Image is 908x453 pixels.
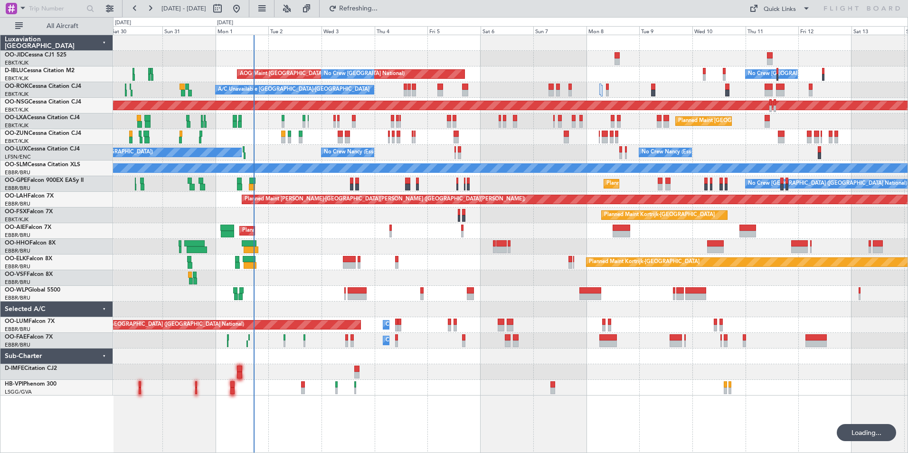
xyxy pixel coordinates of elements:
[5,256,26,262] span: OO-ELK
[5,115,27,121] span: OO-LXA
[25,23,100,29] span: All Aircraft
[324,1,381,16] button: Refreshing...
[5,52,25,58] span: OO-JID
[5,169,30,176] a: EBBR/BRU
[5,162,28,168] span: OO-SLM
[678,114,850,128] div: Planned Maint [GEOGRAPHIC_DATA] ([GEOGRAPHIC_DATA] National)
[5,146,80,152] a: OO-LUXCessna Citation CJ4
[606,177,778,191] div: Planned Maint [GEOGRAPHIC_DATA] ([GEOGRAPHIC_DATA] National)
[5,99,81,105] a: OO-NSGCessna Citation CJ4
[5,68,75,74] a: D-IBLUCessna Citation M2
[5,232,30,239] a: EBBR/BRU
[268,26,322,35] div: Tue 2
[589,255,700,269] div: Planned Maint Kortrijk-[GEOGRAPHIC_DATA]
[110,26,163,35] div: Sat 30
[324,145,380,160] div: No Crew Nancy (Essey)
[5,240,29,246] span: OO-HHO
[764,5,796,14] div: Quick Links
[5,256,52,262] a: OO-ELKFalcon 8X
[5,52,66,58] a: OO-JIDCessna CJ1 525
[5,388,32,396] a: LSGG/GVA
[481,26,534,35] div: Sat 6
[586,26,640,35] div: Mon 8
[5,75,28,82] a: EBKT/KJK
[29,1,84,16] input: Trip Number
[5,381,57,387] a: HB-VPIPhenom 300
[5,209,27,215] span: OO-FSX
[746,26,799,35] div: Thu 11
[218,83,369,97] div: A/C Unavailable [GEOGRAPHIC_DATA]-[GEOGRAPHIC_DATA]
[5,319,28,324] span: OO-LUM
[217,19,233,27] div: [DATE]
[5,84,81,89] a: OO-ROKCessna Citation CJ4
[5,216,28,223] a: EBKT/KJK
[375,26,428,35] div: Thu 4
[5,263,30,270] a: EBBR/BRU
[5,178,84,183] a: OO-GPEFalcon 900EX EASy II
[5,326,30,333] a: EBBR/BRU
[5,366,24,371] span: D-IMFE
[5,115,80,121] a: OO-LXACessna Citation CJ4
[5,200,30,208] a: EBBR/BRU
[115,19,131,27] div: [DATE]
[5,84,28,89] span: OO-ROK
[322,26,375,35] div: Wed 3
[5,131,28,136] span: OO-ZUN
[5,287,28,293] span: OO-WLP
[5,193,54,199] a: OO-LAHFalcon 7X
[5,138,28,145] a: EBKT/KJK
[745,1,815,16] button: Quick Links
[5,122,28,129] a: EBKT/KJK
[10,19,103,34] button: All Aircraft
[692,26,746,35] div: Wed 10
[162,26,216,35] div: Sun 31
[5,68,23,74] span: D-IBLU
[5,334,27,340] span: OO-FAE
[5,178,27,183] span: OO-GPE
[5,279,30,286] a: EBBR/BRU
[5,162,80,168] a: OO-SLMCessna Citation XLS
[386,333,450,348] div: Owner Melsbroek Air Base
[5,153,31,160] a: LFSN/ENC
[5,334,53,340] a: OO-FAEFalcon 7X
[748,177,907,191] div: No Crew [GEOGRAPHIC_DATA] ([GEOGRAPHIC_DATA] National)
[5,225,25,230] span: OO-AIE
[851,26,905,35] div: Sat 13
[5,247,30,255] a: EBBR/BRU
[5,99,28,105] span: OO-NSG
[245,192,525,207] div: Planned Maint [PERSON_NAME]-[GEOGRAPHIC_DATA][PERSON_NAME] ([GEOGRAPHIC_DATA][PERSON_NAME])
[5,381,23,387] span: HB-VPI
[748,67,907,81] div: No Crew [GEOGRAPHIC_DATA] ([GEOGRAPHIC_DATA] National)
[5,287,60,293] a: OO-WLPGlobal 5500
[5,319,55,324] a: OO-LUMFalcon 7X
[5,272,27,277] span: OO-VSF
[240,67,405,81] div: AOG Maint [GEOGRAPHIC_DATA] ([GEOGRAPHIC_DATA] National)
[5,225,51,230] a: OO-AIEFalcon 7X
[216,26,269,35] div: Mon 1
[639,26,692,35] div: Tue 9
[5,240,56,246] a: OO-HHOFalcon 8X
[72,318,244,332] div: Planned Maint [GEOGRAPHIC_DATA] ([GEOGRAPHIC_DATA] National)
[5,193,28,199] span: OO-LAH
[161,4,206,13] span: [DATE] - [DATE]
[5,341,30,349] a: EBBR/BRU
[837,424,896,441] div: Loading...
[5,294,30,302] a: EBBR/BRU
[386,318,450,332] div: Owner Melsbroek Air Base
[533,26,586,35] div: Sun 7
[5,185,30,192] a: EBBR/BRU
[5,366,57,371] a: D-IMFECitation CJ2
[339,5,378,12] span: Refreshing...
[5,131,81,136] a: OO-ZUNCessna Citation CJ4
[5,91,28,98] a: EBKT/KJK
[324,67,483,81] div: No Crew [GEOGRAPHIC_DATA] ([GEOGRAPHIC_DATA] National)
[642,145,698,160] div: No Crew Nancy (Essey)
[242,224,392,238] div: Planned Maint [GEOGRAPHIC_DATA] ([GEOGRAPHIC_DATA])
[5,272,53,277] a: OO-VSFFalcon 8X
[5,106,28,113] a: EBKT/KJK
[5,146,27,152] span: OO-LUX
[798,26,851,35] div: Fri 12
[5,59,28,66] a: EBKT/KJK
[604,208,715,222] div: Planned Maint Kortrijk-[GEOGRAPHIC_DATA]
[427,26,481,35] div: Fri 5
